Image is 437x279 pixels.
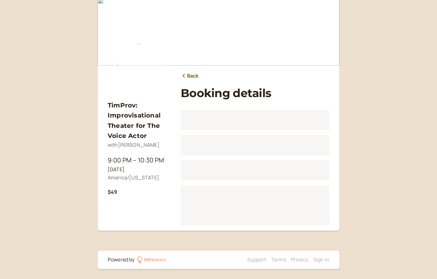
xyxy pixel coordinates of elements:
a: Privacy [291,256,308,263]
div: America/[US_STATE] [108,174,171,182]
h1: Booking details [181,86,329,100]
a: Support [247,256,266,263]
div: 9:00 PM – 10:30 PM [108,155,171,165]
div: Powered by [108,256,135,264]
div: Loading... [181,135,329,155]
a: Sign in [313,256,329,263]
a: introwise [137,256,167,264]
b: $49 [108,189,117,195]
h3: TimProv: Improvisational Theater for The Voice Actor [108,100,171,141]
div: [DATE] [108,166,171,174]
span: with [PERSON_NAME] [108,141,160,148]
div: introwise [144,256,166,264]
div: Loading... [181,160,329,180]
a: Terms [271,256,286,263]
div: Loading... [181,110,329,130]
a: Back [181,72,199,80]
div: Loading... [181,185,329,226]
